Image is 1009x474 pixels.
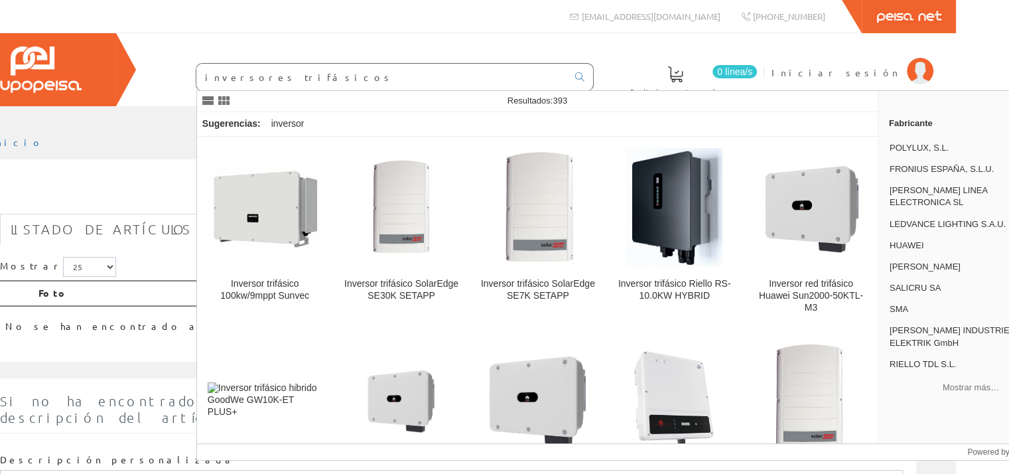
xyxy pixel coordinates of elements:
[772,55,933,68] a: Iniciar sesión
[491,148,584,268] img: Inversor trifásico SolarEdge SE7K SETAPP
[967,446,1009,458] span: Powered by
[480,343,595,459] img: Inversor red trifásico Huawei Sun2000-30KTL-M3
[480,278,595,302] div: Inversor trifásico SolarEdge SE7K SETAPP
[470,137,606,329] a: Inversor trifásico SolarEdge SE7K SETAPP Inversor trifásico SolarEdge SE7K SETAPP
[626,148,722,268] img: Inversor trifásico Riello RS-10.0KW HYBRID
[712,65,757,78] span: 0 línea/s
[553,96,567,106] span: 393
[208,382,322,418] img: Inversor trifásico hibrido GoodWe GW10K-ET PLUS+
[33,281,808,306] th: Foto
[753,11,825,22] span: [PHONE_NUMBER]
[197,137,333,329] a: Inversor trifásico 100kw/9mppt Sunvec Inversor trifásico 100kw/9mppt Sunvec
[344,357,459,444] img: Inversor red trifásico Huawei Sun2000-40KTL-M3
[754,156,868,260] img: Inversor red trifásico Huawei Sun2000-50KTL-M3
[266,112,310,136] div: inversor
[334,137,470,329] a: Inversor trifásico SolarEdge SE30K SETAPP Inversor trifásico SolarEdge SE30K SETAPP
[582,11,720,22] span: [EMAIL_ADDRESS][DOMAIN_NAME]
[754,278,868,314] div: Inversor red trifásico Huawei Sun2000-50KTL-M3
[606,137,742,329] a: Inversor trifásico Riello RS-10.0KW HYBRID Inversor trifásico Riello RS-10.0KW HYBRID
[630,85,720,98] span: Pedido actual
[208,163,322,253] img: Inversor trifásico 100kw/9mppt Sunvec
[617,278,732,302] div: Inversor trifásico Riello RS-10.0KW HYBRID
[197,115,263,133] div: Sugerencias:
[507,96,567,106] span: Resultados:
[760,341,861,460] img: Inversor trifásico SolarEdge SE10K SETAPP (Sin display)
[63,257,116,277] select: Mostrar
[208,278,322,302] div: Inversor trifásico 100kw/9mppt Sunvec
[772,66,900,79] span: Iniciar sesión
[344,278,459,302] div: Inversor trifásico SolarEdge SE30K SETAPP
[344,156,459,260] img: Inversor trifásico SolarEdge SE30K SETAPP
[196,64,567,90] input: Buscar ...
[743,137,879,329] a: Inversor red trifásico Huawei Sun2000-50KTL-M3 Inversor red trifásico Huawei Sun2000-50KTL-M3
[617,344,732,457] img: Inversor string trifásico Goodwe GW10KT-DT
